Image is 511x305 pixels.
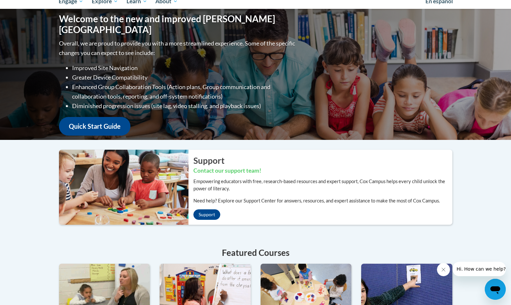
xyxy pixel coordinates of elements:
p: Need help? Explore our Support Center for answers, resources, and expert assistance to make the m... [193,197,452,204]
a: Support [193,209,220,220]
h1: Welcome to the new and improved [PERSON_NAME][GEOGRAPHIC_DATA] [59,13,297,35]
li: Diminished progression issues (site lag, video stalling, and playback issues) [72,101,297,111]
li: Enhanced Group Collaboration Tools (Action plans, Group communication and collaboration tools, re... [72,82,297,101]
p: Empowering educators with free, research-based resources and expert support, Cox Campus helps eve... [193,178,452,192]
iframe: Button to launch messaging window [485,279,506,300]
h3: Contact our support team! [193,167,452,175]
iframe: Close message [437,263,450,276]
li: Improved Site Navigation [72,63,297,73]
h4: Featured Courses [59,246,452,259]
h2: Support [193,155,452,166]
img: ... [54,150,188,224]
li: Greater Device Compatibility [72,73,297,82]
p: Overall, we are proud to provide you with a more streamlined experience. Some of the specific cha... [59,39,297,58]
a: Quick Start Guide [59,117,130,136]
iframe: Message from company [453,262,506,276]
